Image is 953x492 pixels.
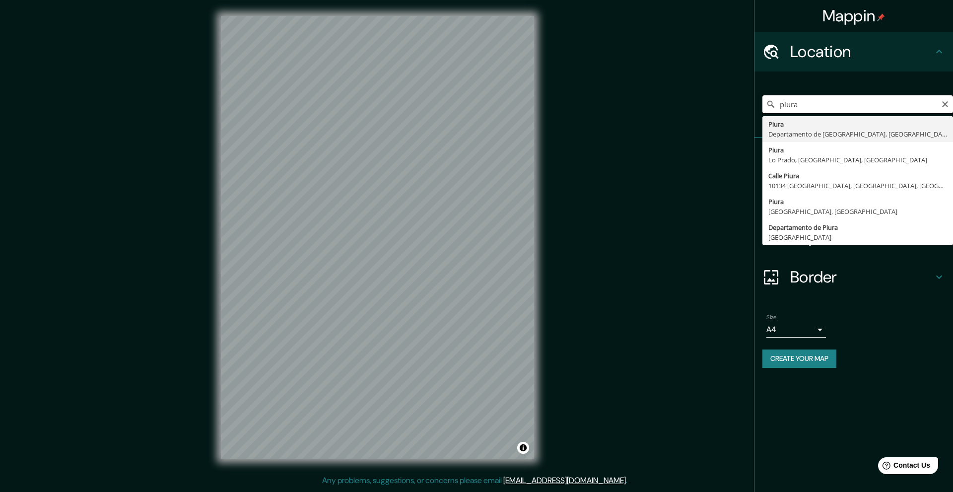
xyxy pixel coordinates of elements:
div: Departamento de [GEOGRAPHIC_DATA], [GEOGRAPHIC_DATA] [768,129,947,139]
div: A4 [766,322,826,338]
h4: Layout [790,227,933,247]
p: Any problems, suggestions, or concerns please email . [322,475,627,487]
div: Style [754,178,953,217]
h4: Location [790,42,933,62]
div: Lo Prado, [GEOGRAPHIC_DATA], [GEOGRAPHIC_DATA] [768,155,947,165]
div: Location [754,32,953,71]
button: Clear [941,99,949,108]
h4: Mappin [822,6,885,26]
div: Piura [768,197,947,207]
canvas: Map [221,16,534,459]
div: Border [754,257,953,297]
div: Piura [768,145,947,155]
button: Create your map [762,350,836,368]
h4: Border [790,267,933,287]
iframe: Help widget launcher [865,453,942,481]
img: pin-icon.png [877,13,885,21]
input: Pick your city or area [762,95,953,113]
div: [GEOGRAPHIC_DATA], [GEOGRAPHIC_DATA] [768,207,947,216]
button: Toggle attribution [517,442,529,454]
div: . [629,475,631,487]
label: Size [766,313,777,322]
div: Pins [754,138,953,178]
a: [EMAIL_ADDRESS][DOMAIN_NAME] [503,475,626,486]
div: 10134 [GEOGRAPHIC_DATA], [GEOGRAPHIC_DATA], [GEOGRAPHIC_DATA] [768,181,947,191]
div: Departamento de Piura [768,222,947,232]
div: Piura [768,119,947,129]
div: . [627,475,629,487]
div: [GEOGRAPHIC_DATA] [768,232,947,242]
div: Layout [754,217,953,257]
div: Calle Piura [768,171,947,181]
